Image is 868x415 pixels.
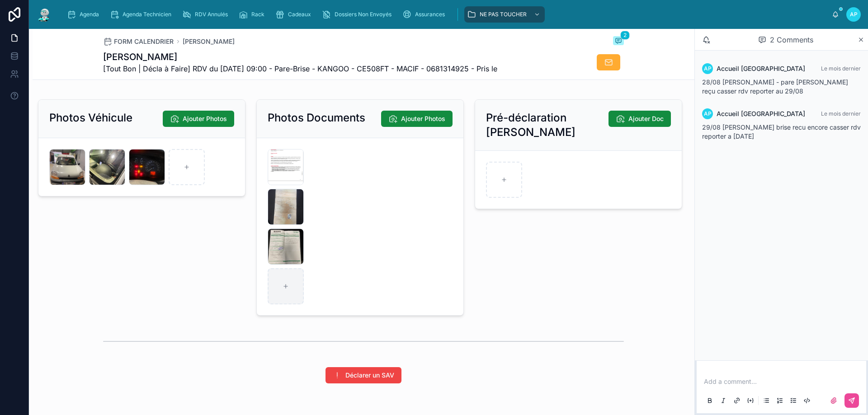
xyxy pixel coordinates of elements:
a: FORM CALENDRIER [103,37,174,46]
h2: Photos Documents [268,111,365,125]
span: Cadeaux [288,11,311,18]
span: AP [704,110,712,117]
span: Le mois dernier [821,110,861,117]
a: Agenda Technicien [107,6,178,23]
a: Rack [236,6,271,23]
span: 2 Comments [770,34,813,45]
h1: [PERSON_NAME] [103,51,497,63]
span: Le mois dernier [821,65,861,72]
span: Dossiers Non Envoyés [335,11,392,18]
span: Rack [251,11,264,18]
button: Déclarer un SAV [325,367,401,383]
button: Ajouter Photos [381,111,453,127]
a: Assurances [400,6,451,23]
a: Agenda [64,6,105,23]
a: Dossiers Non Envoyés [319,6,398,23]
span: Accueil [GEOGRAPHIC_DATA] [717,64,805,73]
a: RDV Annulés [179,6,234,23]
img: App logo [36,7,52,22]
div: scrollable content [60,5,832,24]
button: Ajouter Doc [609,111,671,127]
button: Ajouter Photos [163,111,234,127]
span: Assurances [415,11,445,18]
a: [PERSON_NAME] [183,37,235,46]
span: Ajouter Photos [401,114,445,123]
span: FORM CALENDRIER [114,37,174,46]
span: Agenda Technicien [123,11,171,18]
button: 2 [613,36,624,47]
span: Déclarer un SAV [345,371,394,380]
a: Cadeaux [273,6,317,23]
span: NE PAS TOUCHER [480,11,527,18]
span: RDV Annulés [195,11,228,18]
span: AP [850,11,858,18]
span: AP [704,65,712,72]
span: 29/08 [PERSON_NAME] brise recu encore casser rdv reporter a [DATE] [702,123,861,140]
h2: Pré-déclaration [PERSON_NAME] [486,111,609,140]
h2: Photos Véhicule [49,111,132,125]
span: Ajouter Photos [183,114,227,123]
span: Agenda [80,11,99,18]
span: Ajouter Doc [628,114,664,123]
span: 28/08 [PERSON_NAME] - pare [PERSON_NAME] reçu casser rdv reporter au 29/08 [702,78,848,95]
span: Accueil [GEOGRAPHIC_DATA] [717,109,805,118]
a: NE PAS TOUCHER [464,6,545,23]
span: 2 [620,31,630,40]
span: [Tout Bon | Décla à Faire] RDV du [DATE] 09:00 - Pare-Brise - KANGOO - CE508FT - MACIF - 06813149... [103,63,497,74]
